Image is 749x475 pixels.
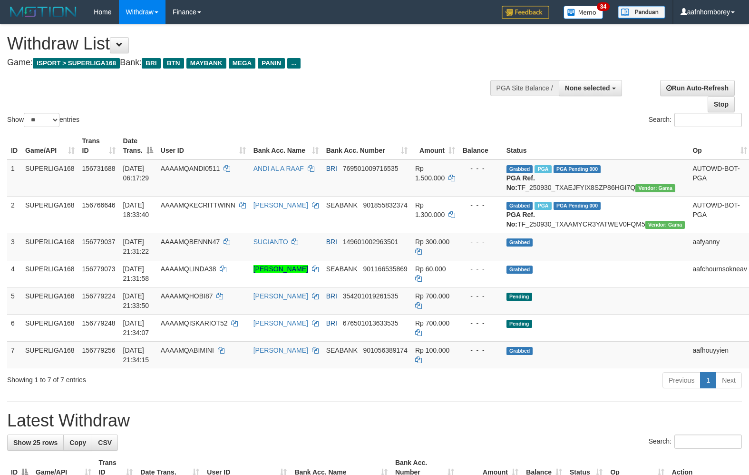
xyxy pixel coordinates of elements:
div: - - - [463,291,499,301]
div: - - - [463,200,499,210]
span: None selected [565,84,610,92]
a: Run Auto-Refresh [660,80,735,96]
a: Next [716,372,742,388]
span: 156779248 [82,319,116,327]
span: Copy 901056389174 to clipboard [363,346,407,354]
span: SEABANK [326,346,358,354]
th: Trans ID: activate to sort column ascending [78,132,119,159]
span: BRI [326,319,337,327]
a: SUGIANTO [253,238,288,246]
span: [DATE] 21:33:50 [123,292,149,309]
div: - - - [463,318,499,328]
span: Pending [506,293,532,301]
span: Marked by aafromsomean [535,165,551,173]
td: SUPERLIGA168 [21,159,78,197]
select: Showentries [24,113,59,127]
span: PGA Pending [554,202,601,210]
span: Copy 676501013633535 to clipboard [343,319,399,327]
span: Rp 700.000 [415,292,449,300]
b: PGA Ref. No: [506,211,535,228]
td: SUPERLIGA168 [21,287,78,314]
a: [PERSON_NAME] [253,319,308,327]
span: Grabbed [506,202,533,210]
td: SUPERLIGA168 [21,233,78,260]
td: 2 [7,196,21,233]
span: AAAAMQANDI0511 [161,165,220,172]
span: Copy 354201019261535 to clipboard [343,292,399,300]
a: [PERSON_NAME] [253,201,308,209]
span: [DATE] 18:33:40 [123,201,149,218]
div: PGA Site Balance / [490,80,559,96]
td: 6 [7,314,21,341]
img: Feedback.jpg [502,6,549,19]
span: Copy 901166535869 to clipboard [363,265,407,273]
div: - - - [463,164,499,173]
span: AAAAMQHOBI87 [161,292,213,300]
div: - - - [463,237,499,247]
span: Grabbed [506,347,533,355]
span: Vendor URL: https://trx31.1velocity.biz [645,221,685,229]
span: AAAAMQISKARIOT52 [161,319,228,327]
span: Copy 901855832374 to clipboard [363,201,407,209]
a: Copy [63,435,92,451]
span: Marked by aafheankoy [535,202,551,210]
span: BRI [326,292,337,300]
span: ISPORT > SUPERLIGA168 [33,58,120,69]
span: Vendor URL: https://trx31.1velocity.biz [635,184,675,192]
b: PGA Ref. No: [506,174,535,191]
td: SUPERLIGA168 [21,260,78,287]
img: MOTION_logo.png [7,5,79,19]
h1: Latest Withdraw [7,411,742,430]
span: BRI [326,238,337,246]
a: ANDI AL A RAAF [253,165,304,172]
span: 156731688 [82,165,116,172]
th: ID [7,132,21,159]
span: Rp 1.300.000 [415,201,445,218]
span: Rp 1.500.000 [415,165,445,182]
td: TF_250930_TXAEJFYIX8SZP86HGI7Q [503,159,689,197]
span: BTN [163,58,184,69]
th: User ID: activate to sort column ascending [157,132,250,159]
span: Rp 300.000 [415,238,449,246]
h4: Game: Bank: [7,58,490,68]
button: None selected [559,80,622,96]
a: [PERSON_NAME] [253,292,308,300]
span: Copy 149601002963501 to clipboard [343,238,399,246]
td: TF_250930_TXAAMYCR3YATWEV0FQM5 [503,196,689,233]
td: SUPERLIGA168 [21,196,78,233]
span: 156779073 [82,265,116,273]
span: Pending [506,320,532,328]
span: [DATE] 06:17:29 [123,165,149,182]
label: Show entries [7,113,79,127]
a: CSV [92,435,118,451]
label: Search: [649,113,742,127]
td: 4 [7,260,21,287]
span: Grabbed [506,266,533,274]
span: 156779037 [82,238,116,246]
th: Game/API: activate to sort column ascending [21,132,78,159]
span: MAYBANK [186,58,226,69]
img: Button%20Memo.svg [564,6,603,19]
div: - - - [463,346,499,355]
span: [DATE] 21:31:58 [123,265,149,282]
th: Amount: activate to sort column ascending [411,132,459,159]
a: Show 25 rows [7,435,64,451]
a: [PERSON_NAME] [253,346,308,354]
th: Status [503,132,689,159]
span: PANIN [258,58,285,69]
div: - - - [463,264,499,274]
span: [DATE] 21:34:07 [123,319,149,336]
td: 3 [7,233,21,260]
span: [DATE] 21:34:15 [123,346,149,364]
h1: Withdraw List [7,34,490,53]
span: CSV [98,439,112,446]
span: Show 25 rows [13,439,58,446]
span: ... [287,58,300,69]
span: AAAAMQBENNN47 [161,238,220,246]
span: Grabbed [506,238,533,247]
img: panduan.png [618,6,665,19]
span: BRI [326,165,337,172]
th: Bank Acc. Number: activate to sort column ascending [322,132,411,159]
span: AAAAMQKECRITTWINN [161,201,235,209]
a: 1 [700,372,716,388]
